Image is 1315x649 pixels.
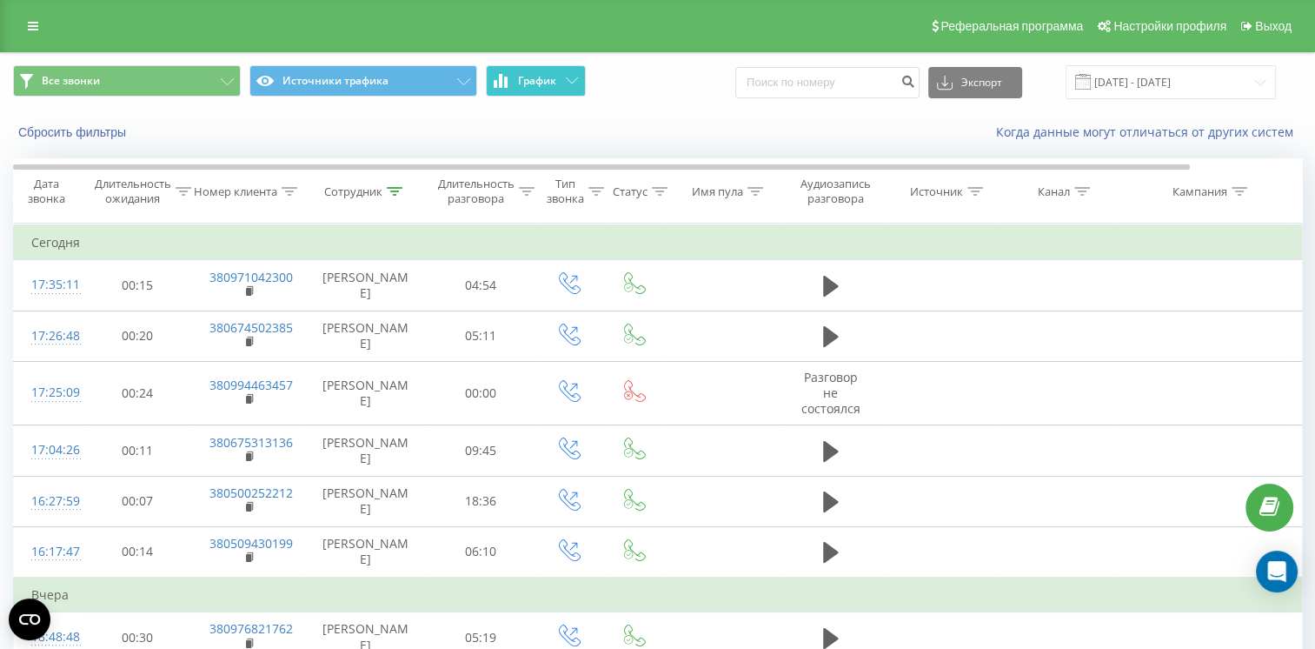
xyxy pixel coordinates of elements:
td: 09:45 [427,425,535,476]
div: Длительность ожидания [95,177,171,206]
input: Поиск по номеру [735,67,920,98]
div: Канал [1038,184,1070,199]
a: 380971042300 [209,269,293,285]
div: Сотрудник [324,184,382,199]
span: Разговор не состоялся [801,369,860,417]
div: 16:17:47 [31,535,66,569]
td: 00:24 [83,361,192,425]
td: [PERSON_NAME] [305,526,427,578]
div: 17:26:48 [31,319,66,353]
button: Все звонки [13,65,241,97]
div: Имя пула [692,184,743,199]
div: Тип звонка [547,177,584,206]
button: Экспорт [928,67,1022,98]
span: Реферальная программа [940,19,1083,33]
td: [PERSON_NAME] [305,361,427,425]
a: 380994463457 [209,377,293,393]
button: Источники трафика [249,65,477,97]
td: [PERSON_NAME] [305,260,427,311]
div: Длительность разговора [438,177,515,206]
td: 05:11 [427,311,535,361]
td: 00:15 [83,260,192,311]
td: 18:36 [427,476,535,526]
td: [PERSON_NAME] [305,425,427,476]
td: 00:07 [83,476,192,526]
div: Кампания [1172,184,1227,199]
td: 00:20 [83,311,192,361]
div: Аудиозапись разговора [794,177,878,206]
span: Настройки профиля [1113,19,1226,33]
td: 06:10 [427,526,535,578]
button: Сбросить фильтры [13,124,135,140]
div: 17:04:26 [31,433,66,467]
button: График [486,65,586,97]
a: 380675313136 [209,434,293,451]
div: Источник [910,184,963,199]
td: 00:00 [427,361,535,425]
div: Номер клиента [194,184,277,199]
td: 04:54 [427,260,535,311]
span: Все звонки [42,74,100,88]
td: 00:14 [83,526,192,578]
div: Дата звонка [14,177,78,206]
span: График [518,75,556,87]
td: [PERSON_NAME] [305,311,427,361]
a: 380509430199 [209,535,293,552]
div: 16:27:59 [31,485,66,519]
td: 00:11 [83,425,192,476]
div: Статус [613,184,648,199]
a: Когда данные могут отличаться от других систем [996,124,1302,140]
div: 17:25:09 [31,376,66,410]
a: 380674502385 [209,319,293,336]
div: Open Intercom Messenger [1256,551,1298,592]
a: 380500252212 [209,485,293,501]
div: 17:35:11 [31,268,66,302]
td: [PERSON_NAME] [305,476,427,526]
button: Open CMP widget [9,599,50,640]
span: Выход [1255,19,1292,33]
a: 380976821762 [209,620,293,637]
